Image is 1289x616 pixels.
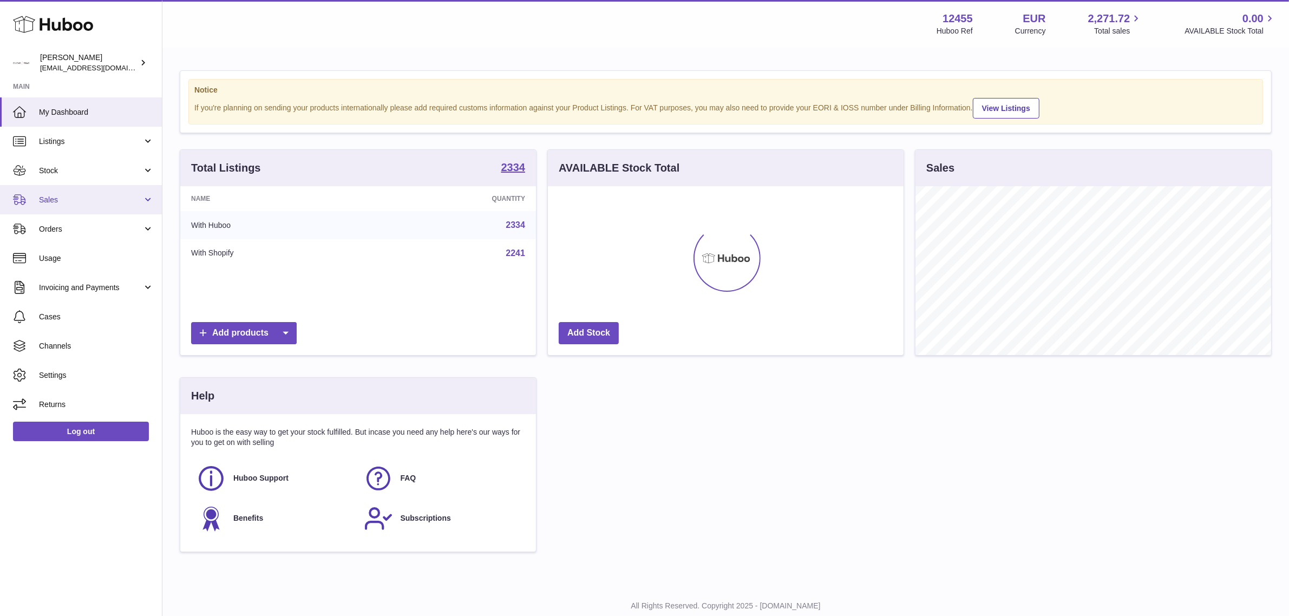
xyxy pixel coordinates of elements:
[194,96,1257,119] div: If you're planning on sending your products internationally please add required customs informati...
[39,341,154,351] span: Channels
[191,389,214,403] h3: Help
[39,136,142,147] span: Listings
[171,601,1280,611] p: All Rights Reserved. Copyright 2025 - [DOMAIN_NAME]
[1088,11,1143,36] a: 2,271.72 Total sales
[13,55,29,71] img: internalAdmin-12455@internal.huboo.com
[191,322,297,344] a: Add products
[233,513,263,523] span: Benefits
[1023,11,1045,26] strong: EUR
[197,504,353,533] a: Benefits
[926,161,954,175] h3: Sales
[191,161,261,175] h3: Total Listings
[13,422,149,441] a: Log out
[559,322,619,344] a: Add Stock
[39,312,154,322] span: Cases
[39,253,154,264] span: Usage
[401,513,451,523] span: Subscriptions
[943,11,973,26] strong: 12455
[180,239,372,267] td: With Shopify
[401,473,416,483] span: FAQ
[364,464,520,493] a: FAQ
[40,63,159,72] span: [EMAIL_ADDRESS][DOMAIN_NAME]
[39,370,154,381] span: Settings
[39,166,142,176] span: Stock
[40,53,138,73] div: [PERSON_NAME]
[559,161,679,175] h3: AVAILABLE Stock Total
[973,98,1039,119] a: View Listings
[233,473,289,483] span: Huboo Support
[506,248,525,258] a: 2241
[39,224,142,234] span: Orders
[194,85,1257,95] strong: Notice
[39,195,142,205] span: Sales
[1015,26,1046,36] div: Currency
[180,186,372,211] th: Name
[937,26,973,36] div: Huboo Ref
[39,283,142,293] span: Invoicing and Payments
[501,162,526,173] strong: 2334
[39,399,154,410] span: Returns
[39,107,154,117] span: My Dashboard
[1242,11,1264,26] span: 0.00
[501,162,526,175] a: 2334
[506,220,525,230] a: 2334
[1088,11,1130,26] span: 2,271.72
[1094,26,1142,36] span: Total sales
[197,464,353,493] a: Huboo Support
[364,504,520,533] a: Subscriptions
[1185,26,1276,36] span: AVAILABLE Stock Total
[1185,11,1276,36] a: 0.00 AVAILABLE Stock Total
[191,427,525,448] p: Huboo is the easy way to get your stock fulfilled. But incase you need any help here's our ways f...
[180,211,372,239] td: With Huboo
[372,186,536,211] th: Quantity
